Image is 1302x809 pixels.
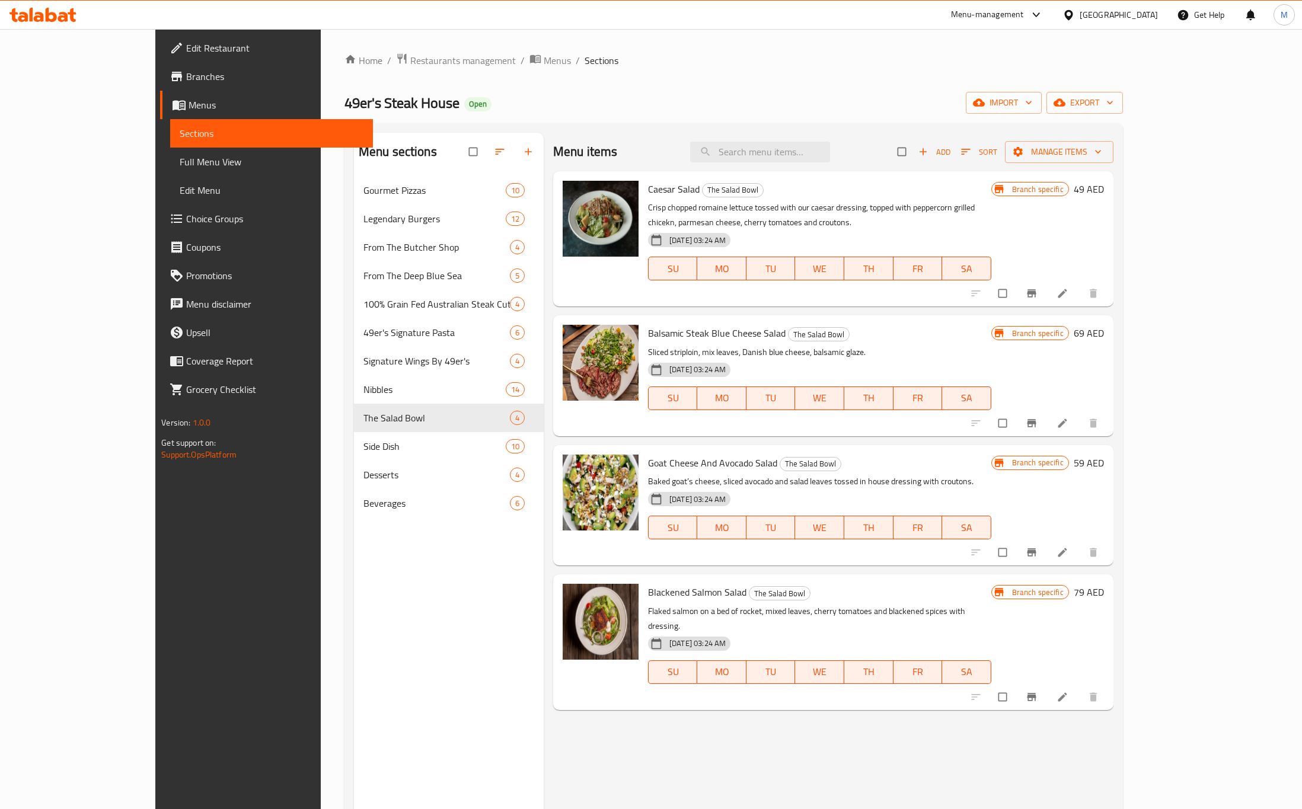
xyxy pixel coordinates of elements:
div: 100% Grain Fed Australian Steak Cuts4 [354,290,544,318]
div: items [510,468,525,482]
span: 49er's Steak House [344,89,459,116]
span: Select to update [991,282,1016,305]
p: Baked goat’s cheese, sliced avocado and salad leaves tossed in house dressing with croutons. [648,474,991,489]
button: MO [697,516,746,539]
div: Side Dish [363,439,506,453]
button: delete [1080,539,1109,565]
button: Branch-specific-item [1019,280,1047,306]
div: items [510,411,525,425]
button: WE [795,257,844,280]
span: SA [947,519,987,536]
span: [DATE] 03:24 AM [665,494,730,505]
span: WE [800,519,840,536]
div: Nibbles14 [354,375,544,404]
h2: Menu items [553,143,618,161]
div: Nibbles [363,382,506,396]
div: Legendary Burgers12 [354,204,544,233]
button: SU [648,516,697,539]
span: Promotions [186,268,363,283]
h6: 49 AED [1074,181,1104,197]
span: FR [898,519,938,536]
span: Gourmet Pizzas [363,183,506,197]
a: Coupons [160,233,373,261]
p: Crisp chopped romaine lettuce tossed with our caesar dressing, topped with peppercorn grilled chi... [648,200,991,230]
span: import [975,95,1032,110]
button: MO [697,660,746,684]
span: 4 [510,299,524,310]
span: The Salad Bowl [780,457,841,471]
span: Select to update [991,541,1016,564]
span: SU [653,260,693,277]
span: The Salad Bowl [789,328,849,341]
span: TU [751,260,791,277]
span: From The Deep Blue Sea [363,268,510,283]
span: Sort [961,145,997,159]
span: Menus [189,98,363,112]
img: Balsamic Steak Blue Cheese Salad [563,325,639,401]
span: Desserts [363,468,510,482]
button: TU [746,257,796,280]
span: Select to update [991,412,1016,434]
button: SA [942,257,991,280]
span: SU [653,519,693,536]
span: Caesar Salad [648,180,700,198]
div: items [510,496,525,510]
img: Caesar Salad [563,181,639,257]
button: Add [915,143,953,161]
span: M [1281,8,1288,21]
span: 5 [510,270,524,282]
button: Branch-specific-item [1019,410,1047,436]
button: SA [942,660,991,684]
span: Add [918,145,950,159]
span: [DATE] 03:24 AM [665,235,730,246]
span: Goat Cheese And Avocado Salad [648,454,777,472]
span: Sort items [953,143,1005,161]
span: Version: [161,415,190,430]
span: 10 [506,441,524,452]
li: / [576,53,580,68]
div: Open [464,97,492,111]
span: [DATE] 03:24 AM [665,638,730,649]
span: TU [751,389,791,407]
span: 14 [506,384,524,395]
button: TU [746,386,796,410]
div: From The Butcher Shop [363,240,510,254]
a: Edit menu item [1057,417,1071,429]
span: Get support on: [161,435,216,450]
button: delete [1080,684,1109,710]
div: From The Butcher Shop4 [354,233,544,261]
button: FR [893,257,943,280]
span: SA [947,260,987,277]
a: Coverage Report [160,347,373,375]
button: import [966,92,1042,114]
span: SA [947,389,987,407]
button: Sort [958,143,1000,161]
button: SU [648,257,697,280]
span: Legendary Burgers [363,212,506,226]
span: Branch specific [1007,184,1068,195]
button: WE [795,660,844,684]
a: Edit Restaurant [160,34,373,62]
p: Flaked salmon on a bed of rocket, mixed leaves, cherry tomatoes and blackened spices with dressing. [648,604,991,634]
span: Full Menu View [180,155,363,169]
span: 6 [510,327,524,338]
button: MO [697,257,746,280]
span: 12 [506,213,524,225]
button: export [1046,92,1123,114]
span: Beverages [363,496,510,510]
span: FR [898,663,938,680]
a: Branches [160,62,373,91]
button: WE [795,516,844,539]
div: 49er's Signature Pasta6 [354,318,544,347]
span: Branch specific [1007,457,1068,468]
div: [GEOGRAPHIC_DATA] [1080,8,1158,21]
a: Menu disclaimer [160,290,373,318]
button: SU [648,660,697,684]
a: Full Menu View [170,148,373,176]
div: The Salad Bowl [788,327,850,341]
span: TH [849,663,889,680]
img: Blackened Salmon Salad [563,584,639,660]
a: Support.OpsPlatform [161,447,237,462]
span: Sections [180,126,363,140]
